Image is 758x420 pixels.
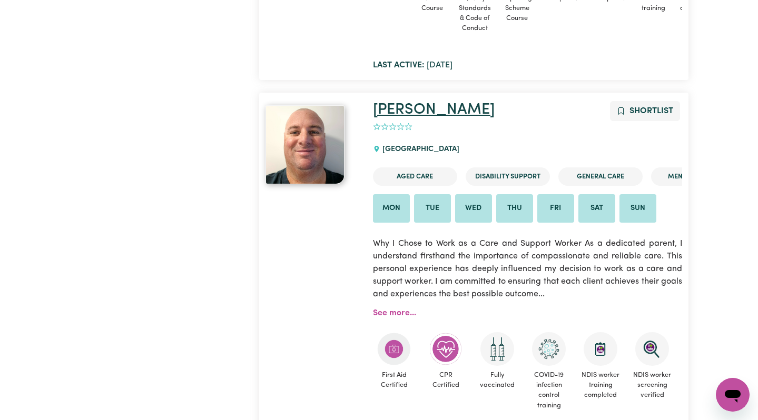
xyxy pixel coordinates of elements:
[558,167,643,186] li: General Care
[610,101,680,121] button: Add to shortlist
[496,194,533,223] li: Available on Thu
[373,102,495,117] a: [PERSON_NAME]
[265,105,344,184] img: View Nathan's profile
[424,366,467,394] span: CPR Certified
[466,167,550,186] li: Disability Support
[532,332,566,366] img: CS Academy: COVID-19 Infection Control Training course completed
[631,366,674,405] span: NDIS worker screening verified
[651,167,735,186] li: Mental Health
[579,366,622,405] span: NDIS worker training completed
[455,194,492,223] li: Available on Wed
[414,194,451,223] li: Available on Tue
[373,135,466,164] div: [GEOGRAPHIC_DATA]
[619,194,656,223] li: Available on Sun
[716,378,750,412] iframe: Button to launch messaging window
[480,332,514,366] img: Care and support worker has received 2 doses of COVID-19 vaccine
[429,332,462,366] img: Care and support worker has completed CPR Certification
[265,105,360,184] a: Nathan
[373,121,412,133] div: add rating by typing an integer from 0 to 5 or pressing arrow keys
[373,194,410,223] li: Available on Mon
[373,167,457,186] li: Aged Care
[373,61,425,69] b: Last active:
[584,332,617,366] img: CS Academy: Introduction to NDIS Worker Training course completed
[578,194,615,223] li: Available on Sat
[635,332,669,366] img: NDIS Worker Screening Verified
[476,366,519,394] span: Fully vaccinated
[373,309,416,317] a: See more...
[373,366,416,394] span: First Aid Certified
[537,194,574,223] li: Available on Fri
[527,366,570,415] span: COVID-19 infection control training
[377,332,411,366] img: Care and support worker has completed First Aid Certification
[629,107,673,115] span: Shortlist
[373,231,683,307] p: Why I Chose to Work as a Care and Support Worker As a dedicated parent, I understand firsthand th...
[373,61,452,69] span: [DATE]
